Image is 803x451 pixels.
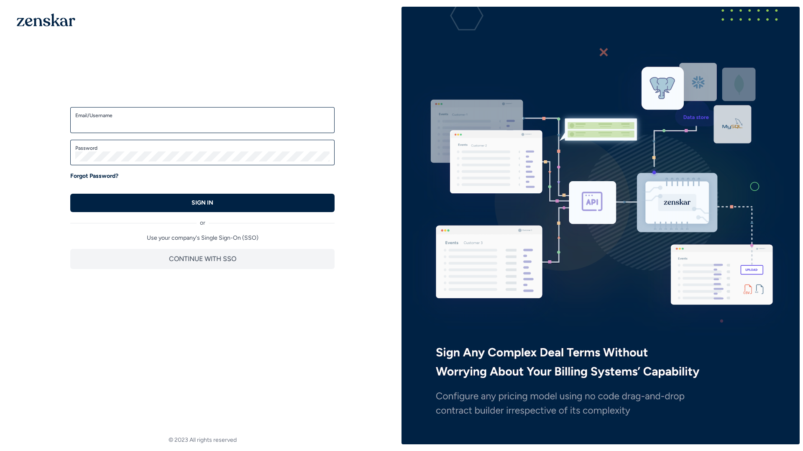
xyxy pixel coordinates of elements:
[70,249,335,269] button: CONTINUE WITH SSO
[70,234,335,242] p: Use your company's Single Sign-On (SSO)
[75,112,330,119] label: Email/Username
[70,212,335,227] div: or
[75,145,330,151] label: Password
[192,199,213,207] p: SIGN IN
[70,172,118,180] a: Forgot Password?
[17,13,75,26] img: 1OGAJ2xQqyY4LXKgY66KYq0eOWRCkrZdAb3gUhuVAqdWPZE9SRJmCz+oDMSn4zDLXe31Ii730ItAGKgCKgCCgCikA4Av8PJUP...
[70,194,335,212] button: SIGN IN
[3,436,401,444] footer: © 2023 All rights reserved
